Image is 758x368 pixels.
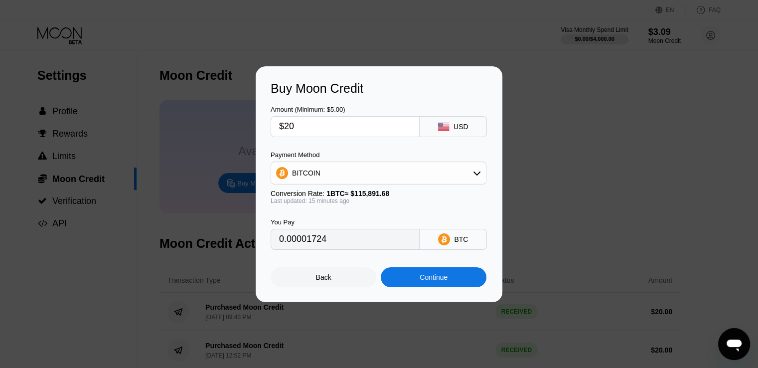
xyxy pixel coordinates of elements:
[381,267,486,287] div: Continue
[271,267,376,287] div: Back
[316,273,331,281] div: Back
[271,218,420,226] div: You Pay
[718,328,750,360] iframe: Button to launch messaging window
[271,163,486,183] div: BITCOIN
[271,106,420,113] div: Amount (Minimum: $5.00)
[279,117,411,137] input: $0.00
[454,123,468,131] div: USD
[420,273,448,281] div: Continue
[271,151,486,159] div: Payment Method
[292,169,320,177] div: BITCOIN
[454,235,468,243] div: BTC
[271,189,486,197] div: Conversion Rate:
[326,189,389,197] span: 1 BTC ≈ $115,891.68
[271,81,487,96] div: Buy Moon Credit
[271,197,486,204] div: Last updated: 15 minutes ago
